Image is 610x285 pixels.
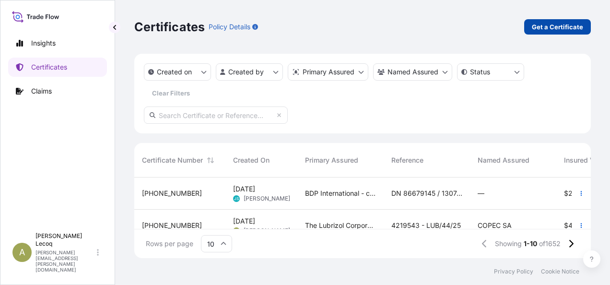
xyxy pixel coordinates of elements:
span: 1-10 [524,239,537,249]
span: [PHONE_NUMBER] [142,221,202,230]
span: of 1652 [539,239,561,249]
p: Clear Filters [152,88,190,98]
span: [DATE] [233,216,255,226]
span: — [478,189,484,198]
span: BDP International - c/o The Lubrizol Corporation [305,189,376,198]
span: [PERSON_NAME] [244,227,290,235]
p: Get a Certificate [532,22,583,32]
span: The Lubrizol Corporation [305,221,376,230]
span: JS [234,194,239,203]
span: DN 86679145 / 1307450178 [391,189,462,198]
p: Policy Details [209,22,250,32]
button: distributor Filter options [288,63,368,81]
span: [PERSON_NAME] [244,195,290,202]
p: Created on [157,67,192,77]
span: Primary Assured [305,155,358,165]
button: createdBy Filter options [216,63,283,81]
span: 49 [568,222,577,229]
p: [PERSON_NAME][EMAIL_ADDRESS][PERSON_NAME][DOMAIN_NAME] [35,249,95,273]
p: Status [470,67,490,77]
span: Created On [233,155,270,165]
p: Created by [228,67,264,77]
button: createdOn Filter options [144,63,211,81]
a: Cookie Notice [541,268,579,275]
p: Insights [31,38,56,48]
span: Certificate Number [142,155,203,165]
span: Insured Value [564,155,608,165]
button: cargoOwner Filter options [373,63,452,81]
span: A [19,248,25,257]
span: Rows per page [146,239,193,249]
p: Named Assured [387,67,438,77]
span: 2 [568,190,573,197]
p: [PERSON_NAME] Lecoq [35,232,95,248]
a: Certificates [8,58,107,77]
a: Privacy Policy [494,268,533,275]
a: Insights [8,34,107,53]
p: Primary Assured [303,67,354,77]
span: [DATE] [233,184,255,194]
span: Named Assured [478,155,529,165]
input: Search Certificate or Reference... [144,107,288,124]
span: $ [564,222,568,229]
span: 4219543 - LUB/44/25 [391,221,461,230]
button: Clear Filters [144,85,198,101]
a: Claims [8,82,107,101]
span: [PHONE_NUMBER] [142,189,202,198]
span: $ [564,190,568,197]
p: Claims [31,86,52,96]
button: certificateStatus Filter options [457,63,524,81]
a: Get a Certificate [524,19,591,35]
p: Certificates [134,19,205,35]
span: COPEC SA [478,221,512,230]
span: Showing [495,239,522,249]
span: Reference [391,155,423,165]
button: Sort [205,154,216,166]
p: Certificates [31,62,67,72]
